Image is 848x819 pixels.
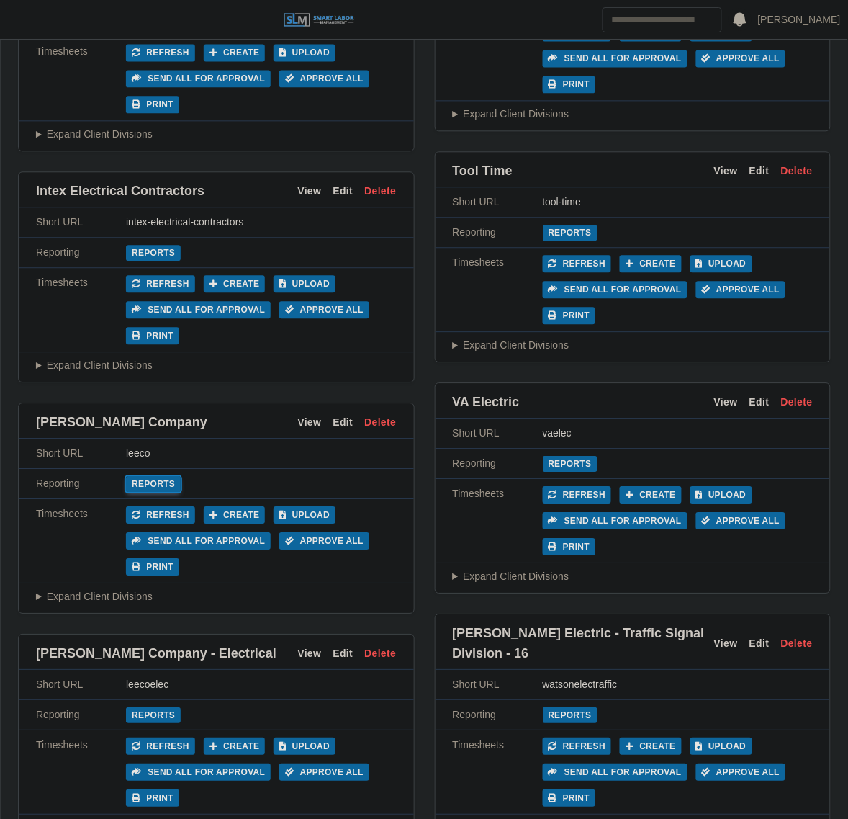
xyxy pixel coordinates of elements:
button: Upload [274,275,335,292]
a: Edit [749,636,770,651]
button: Create [204,738,266,755]
button: Send all for approval [543,50,687,67]
a: View [714,164,738,179]
a: Reports [126,707,181,723]
button: Upload [690,486,752,504]
div: Reporting [453,707,543,722]
div: vaelec [543,426,813,441]
span: [PERSON_NAME] Company [36,412,207,432]
div: Reporting [453,456,543,471]
button: Refresh [126,506,195,524]
div: Timesheets [453,255,543,324]
div: Short URL [453,677,543,692]
button: Print [126,789,179,807]
summary: Expand Client Divisions [36,358,397,373]
button: Print [543,789,596,807]
div: Reporting [36,707,126,722]
a: Reports [543,456,597,472]
div: tool-time [543,194,813,210]
button: Upload [274,506,335,524]
summary: Expand Client Divisions [453,338,813,353]
button: Send all for approval [126,532,271,550]
div: Timesheets [36,738,126,807]
button: Send all for approval [543,764,687,781]
a: Reports [543,707,597,723]
button: Approve All [279,532,369,550]
span: Tool Time [453,161,513,181]
button: Send all for approval [543,281,687,298]
button: Send all for approval [126,301,271,318]
a: View [297,184,321,199]
button: Send all for approval [543,512,687,529]
button: Print [126,558,179,576]
div: leecoelec [126,677,396,692]
button: Create [620,486,682,504]
summary: Expand Client Divisions [36,589,397,604]
span: VA Electric [453,392,520,412]
a: Delete [364,646,396,661]
button: Create [204,44,266,61]
div: Reporting [36,245,126,260]
a: Delete [364,184,396,199]
a: Delete [781,164,813,179]
div: Short URL [36,446,126,461]
button: Print [543,307,596,324]
a: [PERSON_NAME] [758,12,841,27]
button: Send all for approval [126,70,271,87]
button: Print [543,76,596,93]
button: Create [620,738,682,755]
a: Reports [126,476,181,492]
button: Refresh [543,255,612,272]
div: Timesheets [453,24,543,93]
button: Send all for approval [126,764,271,781]
button: Print [126,327,179,344]
button: Approve All [279,764,369,781]
a: Delete [364,415,396,430]
button: Refresh [543,738,612,755]
a: View [297,646,321,661]
span: [PERSON_NAME] Electric - Traffic Signal Division - 16 [453,623,714,663]
a: Reports [543,225,597,241]
div: watsonelectraffic [543,677,813,692]
div: Timesheets [36,506,126,576]
div: Reporting [36,476,126,491]
summary: Expand Client Divisions [36,127,397,142]
a: Edit [333,646,353,661]
a: Delete [781,636,813,651]
span: Intex Electrical Contractors [36,181,204,201]
button: Upload [274,738,335,755]
button: Print [543,538,596,555]
button: Create [204,506,266,524]
div: Timesheets [36,275,126,344]
summary: Expand Client Divisions [453,107,813,122]
div: Short URL [36,215,126,230]
button: Approve All [696,764,786,781]
button: Print [126,96,179,113]
div: Short URL [453,426,543,441]
a: View [297,415,321,430]
button: Approve All [696,281,786,298]
button: Approve All [279,301,369,318]
a: Edit [749,164,770,179]
div: Timesheets [453,486,543,555]
div: Timesheets [453,738,543,807]
button: Approve All [696,512,786,529]
input: Search [603,7,722,32]
div: Short URL [453,194,543,210]
a: View [714,395,738,410]
button: Refresh [126,44,195,61]
div: intex-electrical-contractors [126,215,396,230]
a: Edit [333,184,353,199]
a: Delete [781,395,813,410]
button: Refresh [543,486,612,504]
button: Refresh [126,275,195,292]
a: Edit [333,415,353,430]
div: leeco [126,446,396,461]
button: Upload [690,255,752,272]
div: Reporting [453,225,543,240]
button: Create [620,255,682,272]
button: Upload [690,738,752,755]
button: Create [204,275,266,292]
button: Approve All [279,70,369,87]
span: [PERSON_NAME] Company - Electrical [36,643,276,663]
